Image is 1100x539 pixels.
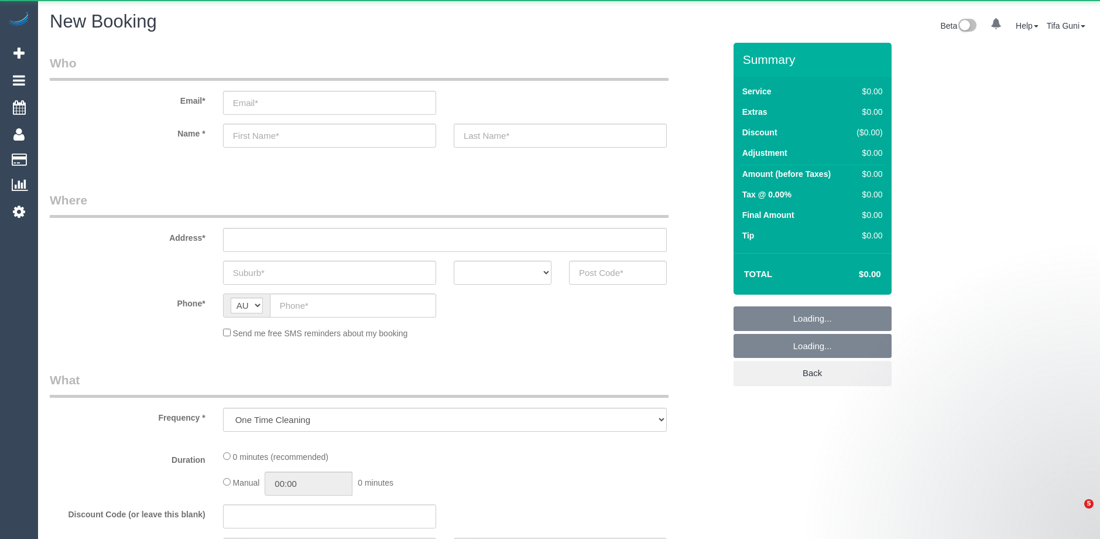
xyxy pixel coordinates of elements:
[41,450,214,466] label: Duration
[742,230,755,241] label: Tip
[744,269,773,279] strong: Total
[569,261,667,285] input: Post Code*
[1084,499,1094,509] span: 5
[852,168,883,180] div: $0.00
[742,168,831,180] label: Amount (before Taxes)
[41,504,214,520] label: Discount Code (or leave this blank)
[852,209,883,221] div: $0.00
[270,294,436,318] input: Phone*
[7,12,30,28] img: Automaid Logo
[742,209,794,221] label: Final Amount
[957,19,976,34] img: New interface
[223,124,436,148] input: First Name*
[50,54,669,81] legend: Who
[233,452,328,462] span: 0 minutes (recommended)
[50,192,669,218] legend: Where
[852,106,883,118] div: $0.00
[233,329,408,338] span: Send me free SMS reminders about my booking
[1047,21,1085,30] a: Tifa Guni
[223,261,436,285] input: Suburb*
[41,294,214,309] label: Phone*
[743,53,886,66] h3: Summary
[454,124,667,148] input: Last Name*
[1060,499,1088,527] iframe: Intercom live chat
[358,478,393,487] span: 0 minutes
[233,478,260,487] span: Manual
[41,408,214,424] label: Frequency *
[41,124,214,139] label: Name *
[50,11,157,32] span: New Booking
[852,127,883,138] div: ($0.00)
[742,127,777,138] label: Discount
[852,86,883,97] div: $0.00
[940,21,976,30] a: Beta
[41,228,214,244] label: Address*
[41,91,214,107] label: Email*
[742,106,767,118] label: Extras
[742,86,772,97] label: Service
[742,189,791,200] label: Tax @ 0.00%
[852,230,883,241] div: $0.00
[824,269,880,279] h4: $0.00
[50,371,669,398] legend: What
[852,189,883,200] div: $0.00
[742,147,787,159] label: Adjustment
[223,91,436,115] input: Email*
[852,147,883,159] div: $0.00
[734,361,892,386] a: Back
[1016,21,1039,30] a: Help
